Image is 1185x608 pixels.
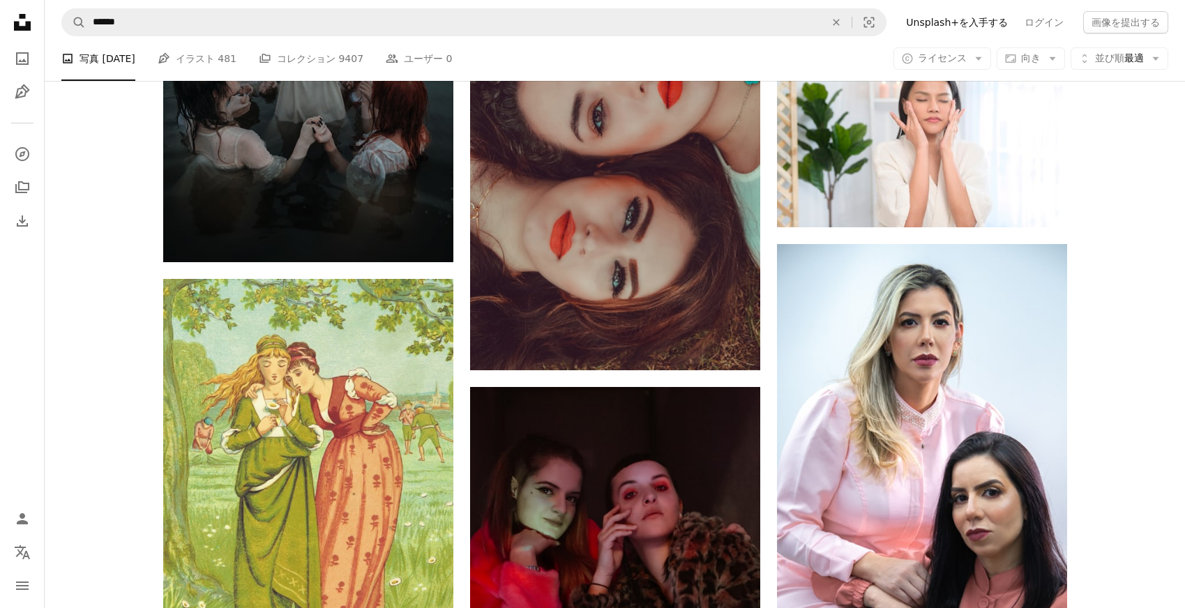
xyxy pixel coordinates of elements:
button: 画像を提出する [1083,11,1168,33]
span: 最適 [1095,52,1144,66]
a: コレクション 9407 [259,36,363,81]
a: ピンクのシャツを着た女性の隣に座っている女性 [777,455,1067,467]
span: ライセンス [918,52,967,63]
button: メニュー [8,572,36,600]
img: 白いバスローブを着た幸せな美しい女性が顔に保湿クリームを塗り、スキンケアと治療のコンセプト [777,34,1067,227]
a: イラスト 481 [158,36,236,81]
span: 向き [1021,52,1041,63]
a: 草の上に横たわる女性たち [470,146,760,158]
span: 481 [218,51,236,66]
a: Unsplash+を入手する [898,11,1016,33]
button: 並び順最適 [1071,47,1168,70]
span: 並び順 [1095,52,1124,63]
button: 全てクリア [821,9,852,36]
form: サイト内でビジュアルを探す [61,8,886,36]
a: 白いバスローブを着た幸せな美しい女性が顔に保湿クリームを塗り、スキンケアと治療のコンセプト [777,124,1067,137]
a: イラスト [8,78,36,106]
a: ユーザー 0 [386,36,452,81]
a: ログイン / 登録する [8,505,36,533]
span: 0 [446,51,453,66]
a: 探す [8,140,36,168]
button: Unsplashで検索する [62,9,86,36]
button: ビジュアル検索 [852,9,886,36]
a: ダウンロード履歴 [8,207,36,235]
a: ホーム — Unsplash [8,8,36,39]
a: コレクション [8,174,36,202]
span: 9407 [338,51,363,66]
button: 向き [997,47,1065,70]
a: 写真 [8,45,36,73]
a: ログイン [1016,11,1072,33]
a: 茶色のローブの絵で男性の横に立つ赤いドレスの女性 [163,478,453,491]
button: 言語 [8,538,36,566]
button: ライセンス [893,47,991,70]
